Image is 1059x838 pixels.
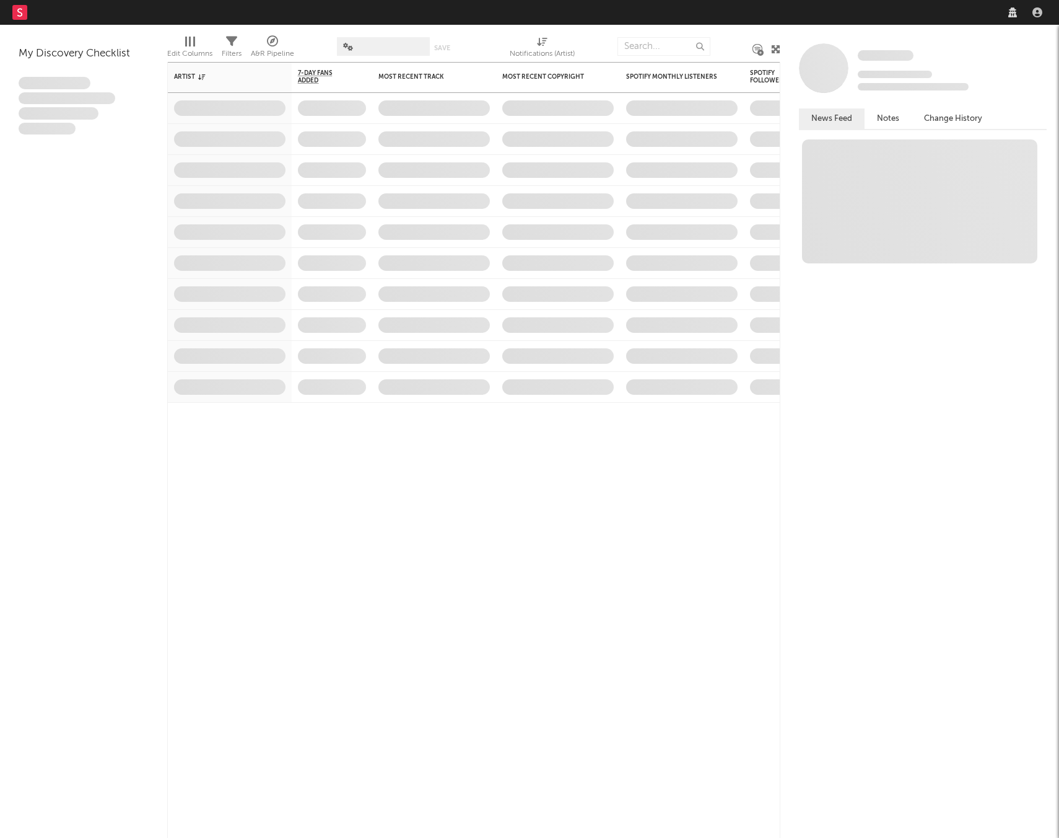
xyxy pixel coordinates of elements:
button: News Feed [799,108,865,129]
span: 7-Day Fans Added [298,69,347,84]
div: Spotify Monthly Listeners [626,73,719,81]
a: Some Artist [858,50,913,62]
span: Tracking Since: [DATE] [858,71,932,78]
div: Filters [222,31,242,67]
span: 0 fans last week [858,83,969,90]
button: Save [434,45,450,51]
span: Praesent ac interdum [19,107,98,120]
span: Lorem ipsum dolor [19,77,90,89]
div: Most Recent Copyright [502,73,595,81]
input: Search... [617,37,710,56]
div: Artist [174,73,267,81]
div: A&R Pipeline [251,31,294,67]
div: Notifications (Artist) [510,46,575,61]
div: Edit Columns [167,46,212,61]
div: Filters [222,46,242,61]
div: Spotify Followers [750,69,793,84]
button: Change History [912,108,995,129]
div: Edit Columns [167,31,212,67]
button: Notes [865,108,912,129]
div: A&R Pipeline [251,46,294,61]
div: My Discovery Checklist [19,46,149,61]
span: Integer aliquet in purus et [19,92,115,105]
span: Aliquam viverra [19,123,76,135]
div: Most Recent Track [378,73,471,81]
span: Some Artist [858,50,913,61]
div: Notifications (Artist) [510,31,575,67]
